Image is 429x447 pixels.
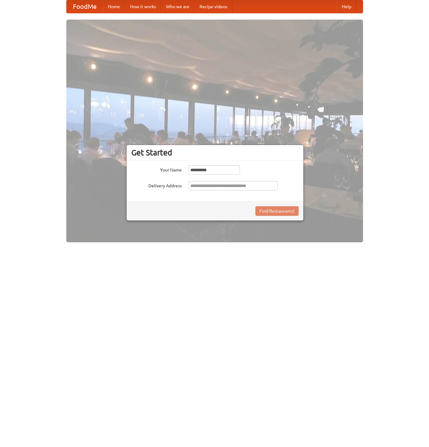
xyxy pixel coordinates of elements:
[131,165,182,173] label: Your Name
[131,181,182,189] label: Delivery Address
[131,148,299,157] h3: Get Started
[67,0,103,13] a: FoodMe
[194,0,232,13] a: Recipe videos
[255,206,299,216] button: Find Restaurants!
[161,0,194,13] a: Who we are
[103,0,125,13] a: Home
[125,0,161,13] a: How it works
[337,0,356,13] a: Help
